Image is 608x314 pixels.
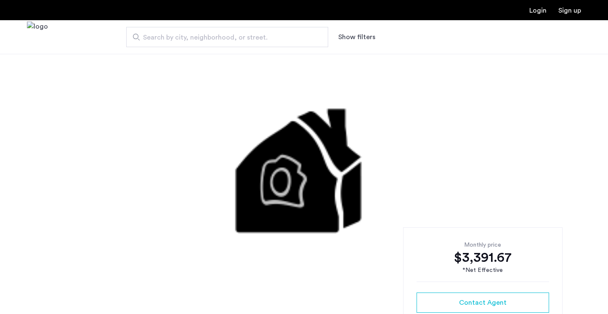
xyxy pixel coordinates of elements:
[27,21,48,53] img: logo
[27,21,48,53] a: Cazamio Logo
[338,32,375,42] button: Show or hide filters
[126,27,328,47] input: Apartment Search
[558,7,581,14] a: Registration
[529,7,547,14] a: Login
[417,241,549,249] div: Monthly price
[417,249,549,266] div: $3,391.67
[109,54,499,306] img: 1.gif
[459,298,507,308] span: Contact Agent
[417,293,549,313] button: button
[417,266,549,275] div: *Net Effective
[143,32,305,43] span: Search by city, neighborhood, or street.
